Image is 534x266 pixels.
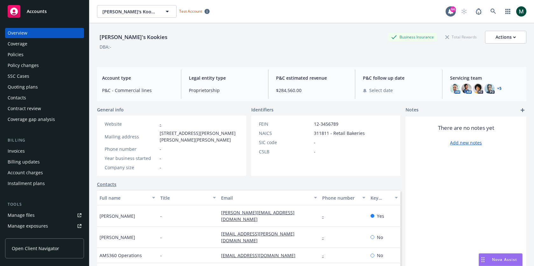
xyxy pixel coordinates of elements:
[322,195,359,201] div: Phone number
[160,130,239,143] span: [STREET_ADDRESS][PERSON_NAME][PERSON_NAME][PERSON_NAME]
[102,87,173,94] span: P&C - Commercial lines
[12,245,59,252] span: Open Client Navigator
[276,75,347,81] span: P&C estimated revenue
[5,93,84,103] a: Contacts
[105,164,157,171] div: Company size
[314,130,365,136] span: 311811 - Retail Bakeries
[5,103,84,114] a: Contract review
[5,71,84,81] a: SSC Cases
[8,168,43,178] div: Account charges
[105,133,157,140] div: Mailing address
[388,33,437,41] div: Business Insurance
[450,83,460,94] img: photo
[8,103,41,114] div: Contract review
[371,195,391,201] div: Key contact
[5,221,84,231] span: Manage exposures
[160,121,161,127] a: -
[189,87,260,94] span: Proprietorship
[221,252,301,258] a: [EMAIL_ADDRESS][DOMAIN_NAME]
[5,39,84,49] a: Coverage
[259,130,311,136] div: NAICS
[160,146,161,152] span: -
[160,213,162,219] span: -
[377,234,383,241] span: No
[189,75,260,81] span: Legal entity type
[322,252,329,258] a: -
[221,195,310,201] div: Email
[314,139,316,146] span: -
[97,106,124,113] span: General info
[179,9,202,14] span: Test Account
[100,213,135,219] span: [PERSON_NAME]
[105,121,157,127] div: Website
[322,234,329,240] a: -
[492,257,517,262] span: Nova Assist
[177,8,212,15] span: Test Account
[519,106,526,114] a: add
[438,124,494,132] span: There are no notes yet
[5,3,84,20] a: Accounts
[100,234,135,241] span: [PERSON_NAME]
[160,155,161,162] span: -
[8,178,45,189] div: Installment plans
[8,60,39,70] div: Policy changes
[497,87,502,90] a: +5
[5,232,84,242] a: Manage certificates
[100,43,111,50] div: DBA: -
[8,221,48,231] div: Manage exposures
[377,213,384,219] span: Yes
[461,83,472,94] img: photo
[8,71,29,81] div: SSC Cases
[487,5,500,18] a: Search
[369,87,393,94] span: Select date
[160,164,161,171] span: -
[97,190,158,205] button: Full name
[221,209,295,222] a: [PERSON_NAME][EMAIL_ADDRESS][DOMAIN_NAME]
[450,6,456,12] div: 64
[218,190,320,205] button: Email
[158,190,218,205] button: Title
[276,87,347,94] span: $284,560.00
[259,121,311,127] div: FEIN
[484,83,495,94] img: photo
[450,139,482,146] a: Add new notes
[105,146,157,152] div: Phone number
[8,93,26,103] div: Contacts
[458,5,470,18] a: Start snowing
[259,139,311,146] div: SIC code
[450,75,521,81] span: Servicing team
[496,31,516,43] div: Actions
[5,60,84,70] a: Policy changes
[97,181,116,188] a: Contacts
[5,82,84,92] a: Quoting plans
[259,148,311,155] div: CSLB
[8,232,49,242] div: Manage certificates
[502,5,514,18] a: Switch app
[320,190,368,205] button: Phone number
[406,106,419,114] span: Notes
[8,50,24,60] div: Policies
[5,114,84,124] a: Coverage gap analysis
[473,83,483,94] img: photo
[314,148,316,155] span: -
[100,195,148,201] div: Full name
[472,5,485,18] a: Report a Bug
[363,75,434,81] span: P&C follow up date
[8,39,27,49] div: Coverage
[485,31,526,43] button: Actions
[5,146,84,156] a: Invoices
[8,114,55,124] div: Coverage gap analysis
[251,106,274,113] span: Identifiers
[105,155,157,162] div: Year business started
[377,252,383,259] span: No
[27,9,47,14] span: Accounts
[5,137,84,143] div: Billing
[8,157,40,167] div: Billing updates
[516,6,526,17] img: photo
[97,5,177,18] button: [PERSON_NAME]'s Kookies
[102,8,157,15] span: [PERSON_NAME]'s Kookies
[442,33,480,41] div: Total Rewards
[8,82,38,92] div: Quoting plans
[100,252,142,259] span: AMS360 Operations
[8,146,25,156] div: Invoices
